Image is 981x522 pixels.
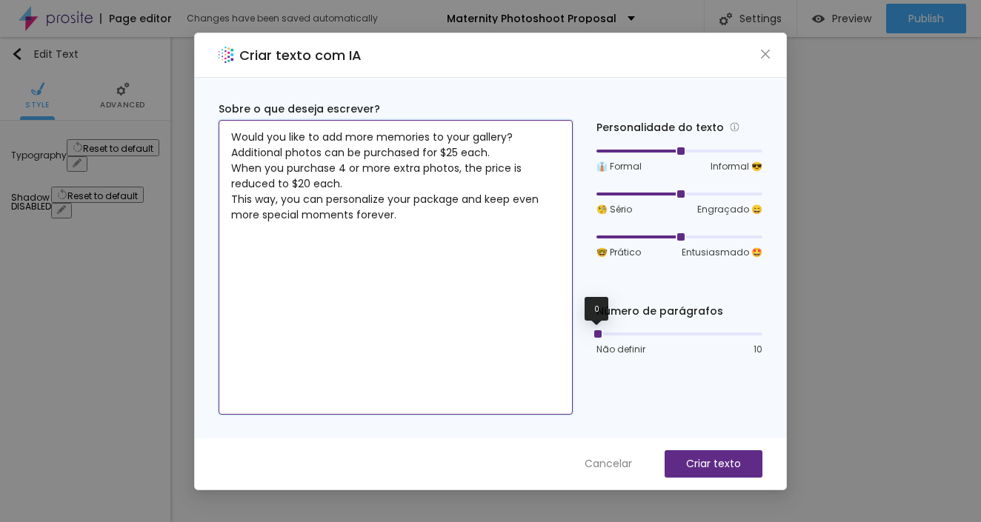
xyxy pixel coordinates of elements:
[596,160,642,173] span: 👔 Formal
[596,203,632,216] span: 🧐 Sério
[759,48,771,60] span: close
[219,120,573,415] textarea: Would you like to add more memories to your gallery? Additional photos can be purchased for $25 e...
[239,45,362,65] h2: Criar texto com IA
[596,304,762,319] div: Número de parágrafos
[570,450,647,478] button: Cancelar
[711,160,762,173] span: Informal 😎
[758,46,774,61] button: Close
[665,450,762,478] button: Criar texto
[686,456,741,472] p: Criar texto
[596,119,762,136] div: Personalidade do texto
[682,246,762,259] span: Entusiasmado 🤩
[219,101,573,117] div: Sobre o que deseja escrever?
[697,203,762,216] span: Engraçado 😄
[754,343,762,356] span: 10
[596,343,645,356] span: Não definir
[585,297,608,321] div: 0
[596,246,641,259] span: 🤓 Prático
[585,456,632,472] span: Cancelar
